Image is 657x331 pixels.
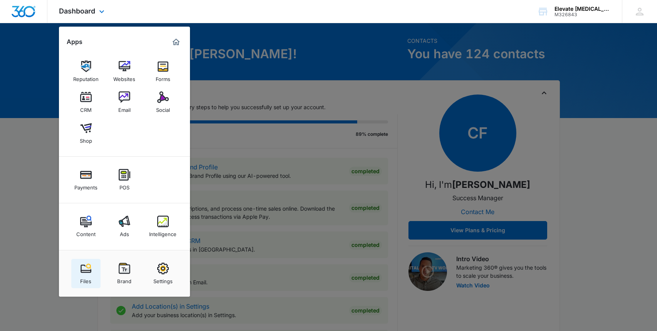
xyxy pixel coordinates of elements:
[80,134,92,144] div: Shop
[148,57,178,86] a: Forms
[110,165,139,194] a: POS
[59,7,95,15] span: Dashboard
[71,259,101,288] a: Files
[117,274,131,284] div: Brand
[74,181,97,191] div: Payments
[71,165,101,194] a: Payments
[148,88,178,117] a: Social
[156,103,170,113] div: Social
[71,118,101,148] a: Shop
[110,88,139,117] a: Email
[110,259,139,288] a: Brand
[113,72,135,82] div: Websites
[67,38,82,46] h2: Apps
[71,212,101,241] a: Content
[73,72,99,82] div: Reputation
[148,212,178,241] a: Intelligence
[148,259,178,288] a: Settings
[153,274,173,284] div: Settings
[118,103,131,113] div: Email
[76,227,96,237] div: Content
[149,227,176,237] div: Intelligence
[170,36,182,48] a: Marketing 360® Dashboard
[80,274,91,284] div: Files
[555,6,611,12] div: account name
[555,12,611,17] div: account id
[120,227,129,237] div: Ads
[110,212,139,241] a: Ads
[71,88,101,117] a: CRM
[80,103,92,113] div: CRM
[119,181,129,191] div: POS
[156,72,170,82] div: Forms
[71,57,101,86] a: Reputation
[110,57,139,86] a: Websites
